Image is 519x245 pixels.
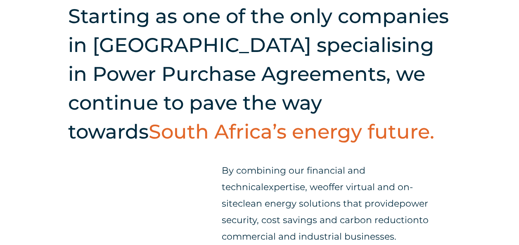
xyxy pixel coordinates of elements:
[222,165,365,193] span: By combining our financial and technical
[238,198,296,209] span: clean energy
[263,181,305,193] span: expertise
[68,2,451,146] h2: Starting as one of the only companies in [GEOGRAPHIC_DATA] specialising in Power Purchase Agreeme...
[310,181,323,193] span: we
[305,181,307,193] span: ,
[299,198,399,209] span: solutions that provide
[149,120,434,144] span: South Africa’s energy future.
